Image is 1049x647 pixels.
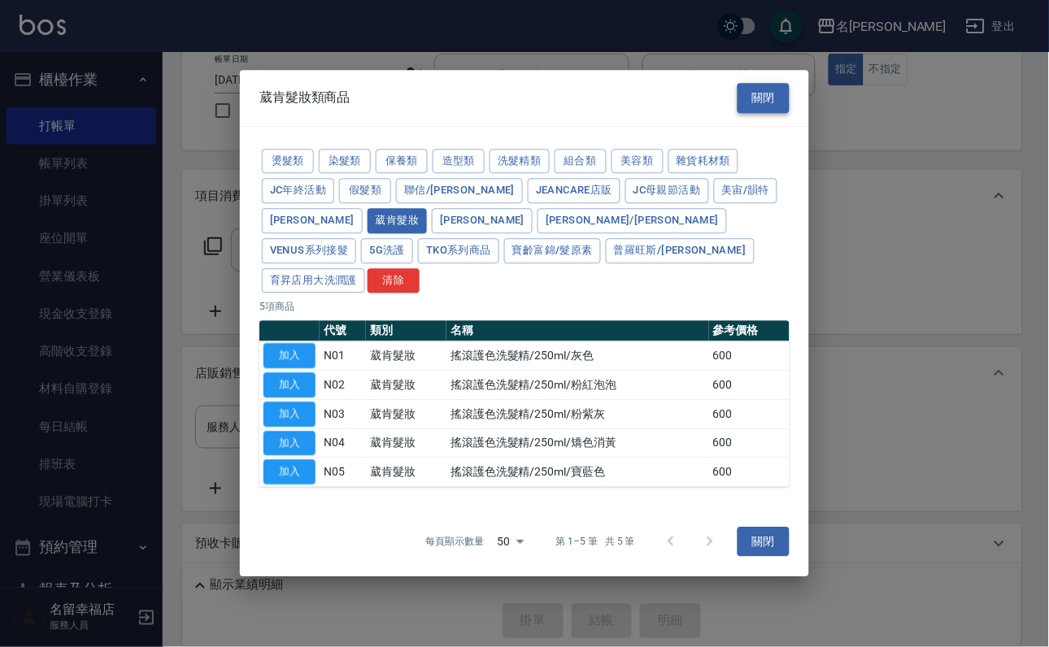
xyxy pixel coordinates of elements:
button: 寶齡富錦/髮原素 [504,238,601,263]
button: JeanCare店販 [528,179,620,204]
td: 搖滾護色洗髮精/250ml/灰色 [446,341,709,371]
td: 600 [709,371,790,400]
td: N01 [320,341,366,371]
td: 搖滾護色洗髮精/250ml/粉紅泡泡 [446,371,709,400]
button: 葳肯髮妝 [368,208,428,233]
td: N05 [320,458,366,487]
td: 600 [709,400,790,429]
th: 類別 [366,321,446,342]
button: 加入 [263,402,316,427]
button: 加入 [263,344,316,369]
button: 加入 [263,460,316,485]
button: 造型類 [433,149,485,174]
th: 參考價格 [709,321,790,342]
td: 葳肯髮妝 [366,428,446,458]
button: [PERSON_NAME] [262,208,363,233]
button: JC母親節活動 [625,179,709,204]
button: 美宙/韻特 [714,179,778,204]
button: 染髮類 [319,149,371,174]
button: 關閉 [738,527,790,557]
td: N02 [320,371,366,400]
td: N04 [320,428,366,458]
td: 葳肯髮妝 [366,341,446,371]
button: [PERSON_NAME]/[PERSON_NAME] [538,208,727,233]
button: [PERSON_NAME] [432,208,533,233]
button: 組合類 [555,149,607,174]
td: 葳肯髮妝 [366,458,446,487]
button: 洗髮精類 [490,149,550,174]
th: 名稱 [446,321,709,342]
td: 搖滾護色洗髮精/250ml/粉紫灰 [446,400,709,429]
button: Venus系列接髮 [262,238,356,263]
button: 加入 [263,372,316,397]
button: TKO系列商品 [418,238,499,263]
td: 600 [709,341,790,371]
p: 第 1–5 筆 共 5 筆 [556,535,635,549]
button: 育昇店用大洗潤護 [262,268,365,293]
td: 搖滾護色洗髮精/250ml/矯色消黃 [446,428,709,458]
td: 600 [709,458,790,487]
button: 燙髮類 [262,149,314,174]
button: 雜貨耗材類 [668,149,739,174]
td: 搖滾護色洗髮精/250ml/寶藍色 [446,458,709,487]
button: 清除 [368,268,420,293]
th: 代號 [320,321,366,342]
button: 關閉 [738,83,790,113]
span: 葳肯髮妝類商品 [259,90,350,106]
button: 普羅旺斯/[PERSON_NAME] [606,238,755,263]
div: 50 [491,519,530,563]
p: 每頁顯示數量 [426,535,485,549]
button: 美容類 [612,149,664,174]
button: JC年終活動 [262,179,334,204]
td: 葳肯髮妝 [366,371,446,400]
button: 5G洗護 [361,238,413,263]
button: 假髮類 [339,179,391,204]
td: N03 [320,400,366,429]
button: 加入 [263,431,316,456]
td: 600 [709,428,790,458]
td: 葳肯髮妝 [366,400,446,429]
button: 保養類 [376,149,428,174]
button: 聯信/[PERSON_NAME] [396,179,523,204]
p: 5 項商品 [259,300,790,315]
